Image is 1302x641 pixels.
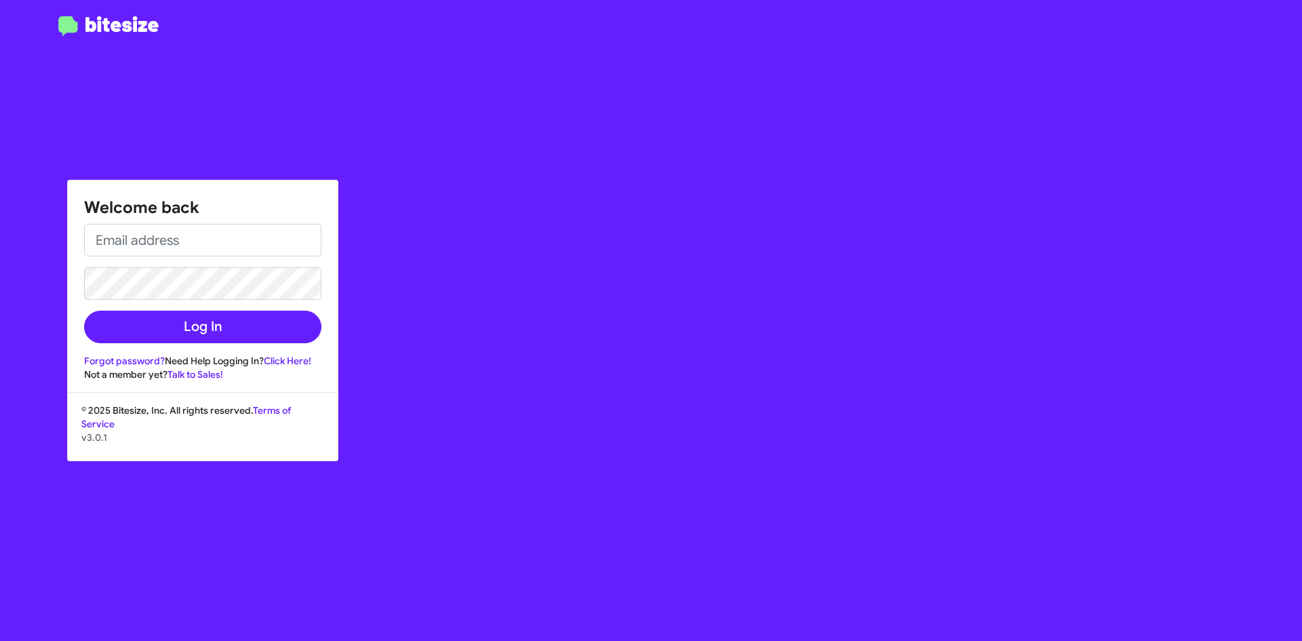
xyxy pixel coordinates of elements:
p: v3.0.1 [81,431,324,444]
a: Click Here! [264,355,311,367]
div: Need Help Logging In? [84,354,321,368]
div: © 2025 Bitesize, Inc. All rights reserved. [68,404,338,461]
a: Forgot password? [84,355,165,367]
div: Not a member yet? [84,368,321,381]
button: Log In [84,311,321,343]
input: Email address [84,224,321,256]
a: Talk to Sales! [167,368,223,381]
h1: Welcome back [84,197,321,218]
